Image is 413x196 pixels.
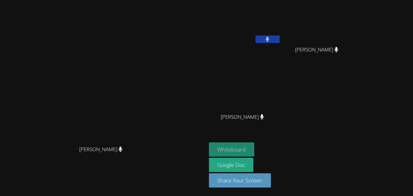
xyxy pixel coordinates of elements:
[295,45,338,54] span: [PERSON_NAME]
[221,113,264,121] span: [PERSON_NAME]
[79,145,122,154] span: [PERSON_NAME]
[209,158,254,172] a: Google Doc
[209,142,255,157] button: Whiteboard
[209,173,271,188] button: Share Your Screen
